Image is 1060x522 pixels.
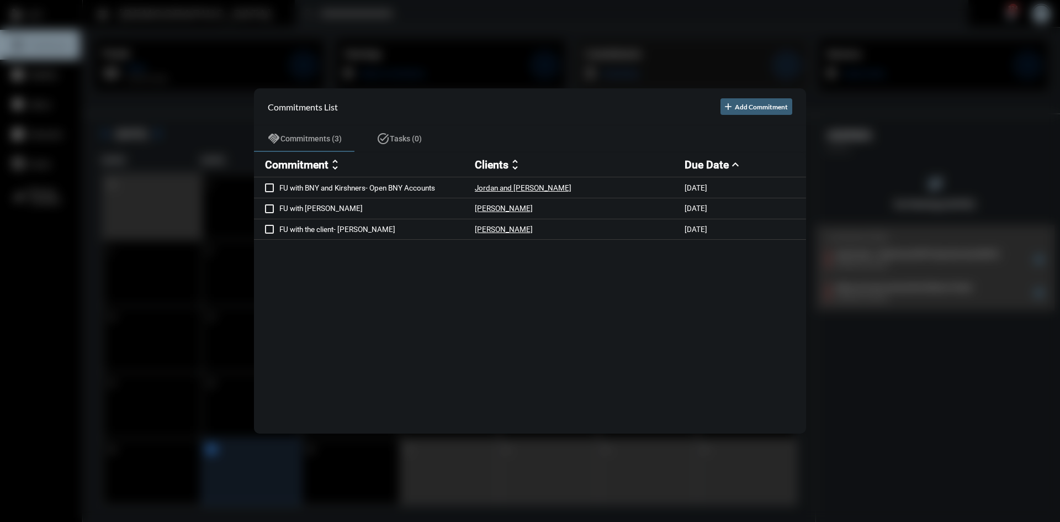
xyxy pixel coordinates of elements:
mat-icon: unfold_more [328,158,342,171]
p: FU with [PERSON_NAME] [279,204,475,213]
p: [DATE] [685,183,707,192]
h2: Clients [475,159,508,171]
mat-icon: expand_less [729,158,742,171]
button: Add Commitment [720,98,792,115]
h2: Due Date [685,159,729,171]
p: [PERSON_NAME] [475,204,533,213]
span: Commitments (3) [280,134,342,143]
span: Tasks (0) [390,134,422,143]
h2: Commitments List [268,102,338,112]
p: [DATE] [685,225,707,234]
p: FU with the client- [PERSON_NAME] [279,225,475,234]
mat-icon: unfold_more [508,158,522,171]
p: Jordan and [PERSON_NAME] [475,183,571,192]
p: [DATE] [685,204,707,213]
p: FU with BNY and Kirshners- Open BNY Accounts [279,183,475,192]
h2: Commitment [265,159,328,171]
mat-icon: handshake [267,132,280,145]
mat-icon: task_alt [377,132,390,145]
p: [PERSON_NAME] [475,225,533,234]
mat-icon: add [723,101,734,112]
